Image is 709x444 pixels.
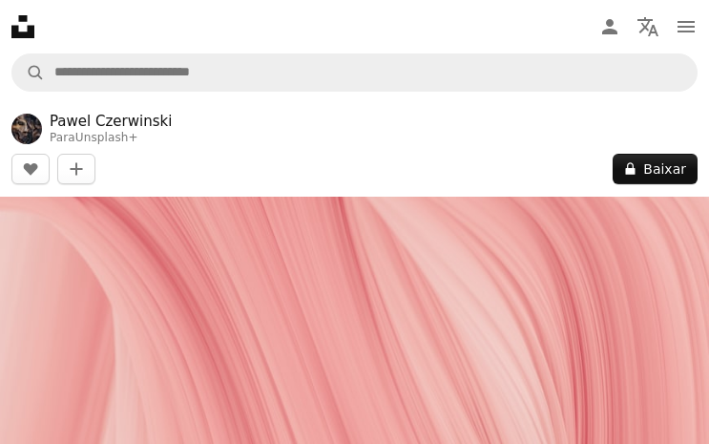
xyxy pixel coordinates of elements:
[11,53,698,92] form: Pesquise conteúdo visual em todo o site
[629,8,667,46] button: Idioma
[57,154,95,184] button: Adicionar à coleção
[75,131,138,144] a: Unsplash+
[613,154,698,184] button: Baixar
[11,154,50,184] button: Curtir
[591,8,629,46] a: Entrar / Cadastrar-se
[11,114,42,144] img: Ir para o perfil de Pawel Czerwinski
[50,112,172,131] a: Pawel Czerwinski
[11,15,34,38] a: Início — Unsplash
[50,131,172,146] div: Para
[667,8,705,46] button: Menu
[12,54,45,91] button: Pesquise na Unsplash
